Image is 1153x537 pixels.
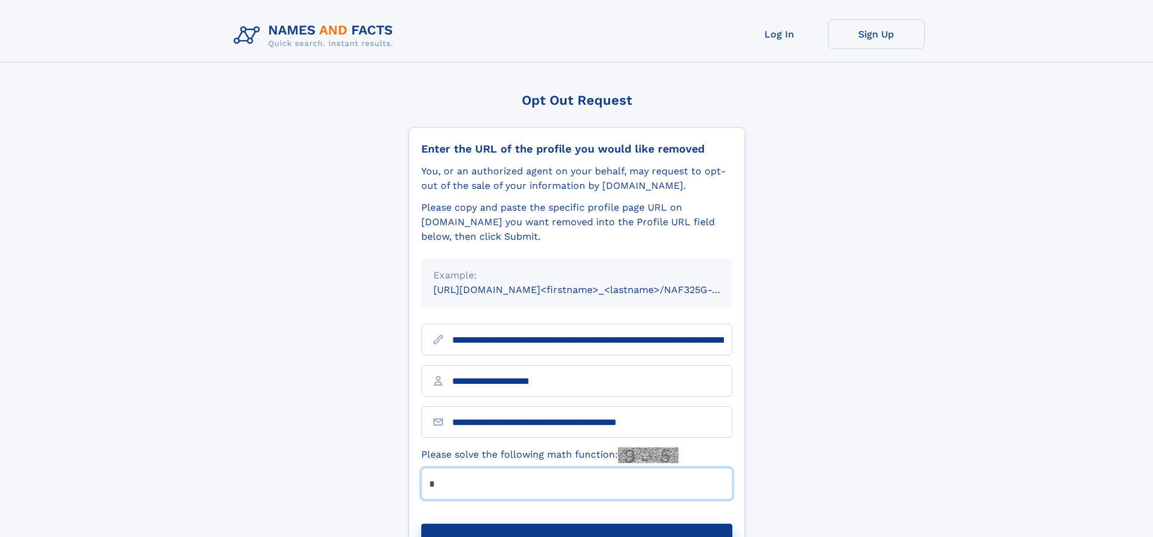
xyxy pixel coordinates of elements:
[731,19,828,49] a: Log In
[421,142,732,156] div: Enter the URL of the profile you would like removed
[433,284,755,295] small: [URL][DOMAIN_NAME]<firstname>_<lastname>/NAF325G-xxxxxxxx
[433,268,720,283] div: Example:
[828,19,925,49] a: Sign Up
[409,93,745,108] div: Opt Out Request
[421,164,732,193] div: You, or an authorized agent on your behalf, may request to opt-out of the sale of your informatio...
[421,447,678,463] label: Please solve the following math function:
[421,200,732,244] div: Please copy and paste the specific profile page URL on [DOMAIN_NAME] you want removed into the Pr...
[229,19,403,52] img: Logo Names and Facts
